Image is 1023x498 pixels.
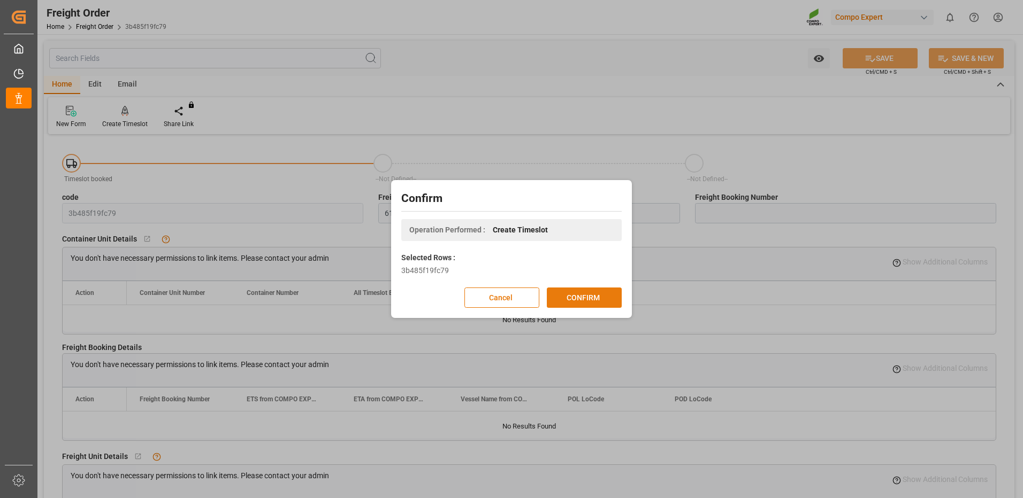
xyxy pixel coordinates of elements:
button: CONFIRM [547,287,622,308]
h2: Confirm [401,190,622,207]
button: Cancel [464,287,539,308]
span: Operation Performed : [409,224,485,236]
label: Selected Rows : [401,252,455,263]
div: 3b485f19fc79 [401,265,622,276]
span: Create Timeslot [493,224,548,236]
